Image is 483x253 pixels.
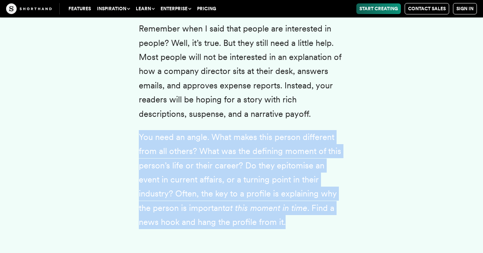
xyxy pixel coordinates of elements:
p: Remember when I said that people are interested in people? Well, it’s true. But they still need a... [139,22,344,121]
p: You need an angle. What makes this person different from all others? What was the defining moment... [139,130,344,229]
a: Pricing [194,3,219,14]
button: Enterprise [157,3,194,14]
button: Learn [133,3,157,14]
em: at this moment in time [225,203,307,213]
a: Sign in [453,3,477,14]
button: Inspiration [94,3,133,14]
a: Start Creating [356,3,401,14]
a: Contact Sales [405,3,449,14]
a: Features [65,3,94,14]
img: The Craft [6,3,52,14]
